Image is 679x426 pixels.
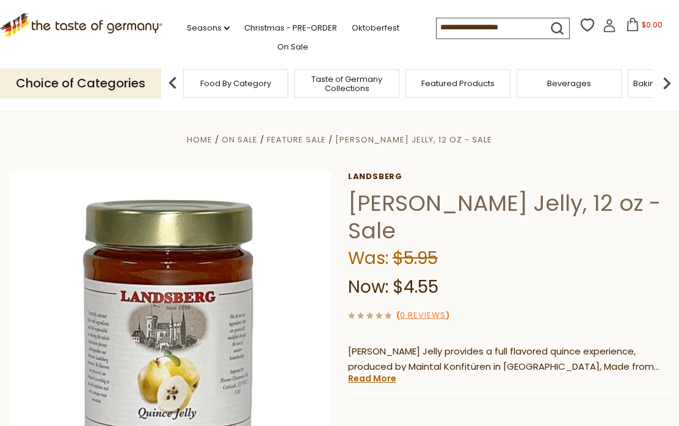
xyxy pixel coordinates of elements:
[352,21,399,35] a: Oktoberfest
[200,79,271,88] a: Food By Category
[277,40,308,54] a: On Sale
[348,189,670,244] h1: [PERSON_NAME] Jelly, 12 oz - Sale
[222,134,258,145] a: On Sale
[187,134,212,145] a: Home
[348,172,670,182] a: Landsberg
[547,79,591,88] a: Beverages
[393,246,438,270] span: $5.95
[400,309,446,322] a: 0 Reviews
[348,344,670,375] p: [PERSON_NAME] Jelly provides a full flavored quince experience, produced by Maintal Konfitüren in...
[267,134,326,145] a: Feature Sale
[335,134,492,145] a: [PERSON_NAME] Jelly, 12 oz - Sale
[244,21,337,35] a: Christmas - PRE-ORDER
[348,372,396,384] a: Read More
[348,275,388,299] label: Now:
[619,18,670,36] button: $0.00
[393,275,438,299] span: $4.55
[642,20,663,30] span: $0.00
[161,71,185,95] img: previous arrow
[187,21,230,35] a: Seasons
[655,71,679,95] img: next arrow
[348,246,388,270] label: Was:
[396,309,449,321] span: ( )
[421,79,495,88] a: Featured Products
[298,75,396,93] a: Taste of Germany Collections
